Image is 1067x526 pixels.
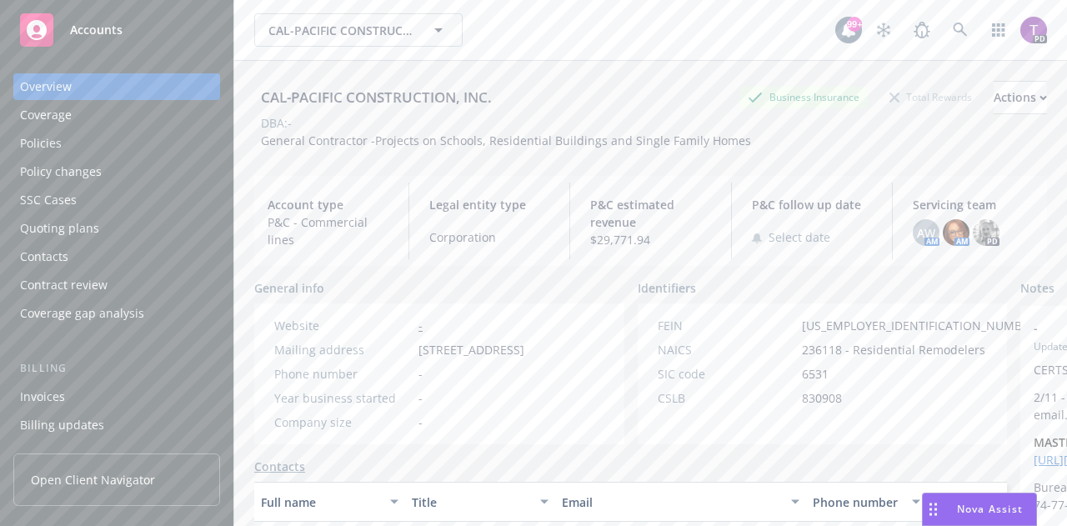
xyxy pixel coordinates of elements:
[943,219,969,246] img: photo
[13,215,220,242] a: Quoting plans
[638,279,696,297] span: Identifiers
[274,413,412,431] div: Company size
[418,318,423,333] a: -
[20,102,72,128] div: Coverage
[261,133,751,148] span: General Contractor -Projects on Schools, Residential Buildings and Single Family Homes
[31,471,155,488] span: Open Client Navigator
[1020,17,1047,43] img: photo
[658,317,795,334] div: FEIN
[802,341,985,358] span: 236118 - Residential Remodelers
[658,341,795,358] div: NAICS
[752,196,873,213] span: P&C follow up date
[13,272,220,298] a: Contract review
[802,389,842,407] span: 830908
[973,219,999,246] img: photo
[806,482,926,522] button: Phone number
[13,360,220,377] div: Billing
[418,365,423,383] span: -
[20,243,68,270] div: Contacts
[658,389,795,407] div: CSLB
[254,458,305,475] a: Contacts
[20,158,102,185] div: Policy changes
[254,279,324,297] span: General info
[927,482,1007,522] button: Key contact
[13,383,220,410] a: Invoices
[13,300,220,327] a: Coverage gap analysis
[13,187,220,213] a: SSC Cases
[274,317,412,334] div: Website
[13,412,220,438] a: Billing updates
[429,196,550,213] span: Legal entity type
[802,365,829,383] span: 6531
[274,365,412,383] div: Phone number
[418,389,423,407] span: -
[254,13,463,47] button: CAL-PACIFIC CONSTRUCTION, INC.
[813,493,901,511] div: Phone number
[658,365,795,383] div: SIC code
[261,493,380,511] div: Full name
[268,22,413,39] span: CAL-PACIFIC CONSTRUCTION, INC.
[20,383,65,410] div: Invoices
[20,300,144,327] div: Coverage gap analysis
[418,341,524,358] span: [STREET_ADDRESS]
[418,413,423,431] span: -
[254,482,405,522] button: Full name
[917,224,935,242] span: AW
[268,196,388,213] span: Account type
[70,23,123,37] span: Accounts
[20,215,99,242] div: Quoting plans
[274,389,412,407] div: Year business started
[994,82,1047,113] div: Actions
[20,412,104,438] div: Billing updates
[944,13,977,47] a: Search
[847,17,862,32] div: 99+
[881,87,980,108] div: Total Rewards
[13,130,220,157] a: Policies
[254,87,498,108] div: CAL-PACIFIC CONSTRUCTION, INC.
[802,317,1040,334] span: [US_EMPLOYER_IDENTIFICATION_NUMBER]
[913,196,1034,213] span: Servicing team
[13,7,220,53] a: Accounts
[1020,279,1054,299] span: Notes
[20,73,72,100] div: Overview
[923,493,944,525] div: Drag to move
[20,130,62,157] div: Policies
[274,341,412,358] div: Mailing address
[405,482,556,522] button: Title
[268,213,388,248] span: P&C - Commercial lines
[905,13,939,47] a: Report a Bug
[957,502,1023,516] span: Nova Assist
[13,102,220,128] a: Coverage
[412,493,531,511] div: Title
[20,187,77,213] div: SSC Cases
[590,196,711,231] span: P&C estimated revenue
[20,272,108,298] div: Contract review
[982,13,1015,47] a: Switch app
[922,493,1037,526] button: Nova Assist
[261,114,292,132] div: DBA: -
[555,482,806,522] button: Email
[739,87,868,108] div: Business Insurance
[867,13,900,47] a: Stop snowing
[13,73,220,100] a: Overview
[769,228,830,246] span: Select date
[562,493,781,511] div: Email
[994,81,1047,114] button: Actions
[590,231,711,248] span: $29,771.94
[13,158,220,185] a: Policy changes
[429,228,550,246] span: Corporation
[13,243,220,270] a: Contacts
